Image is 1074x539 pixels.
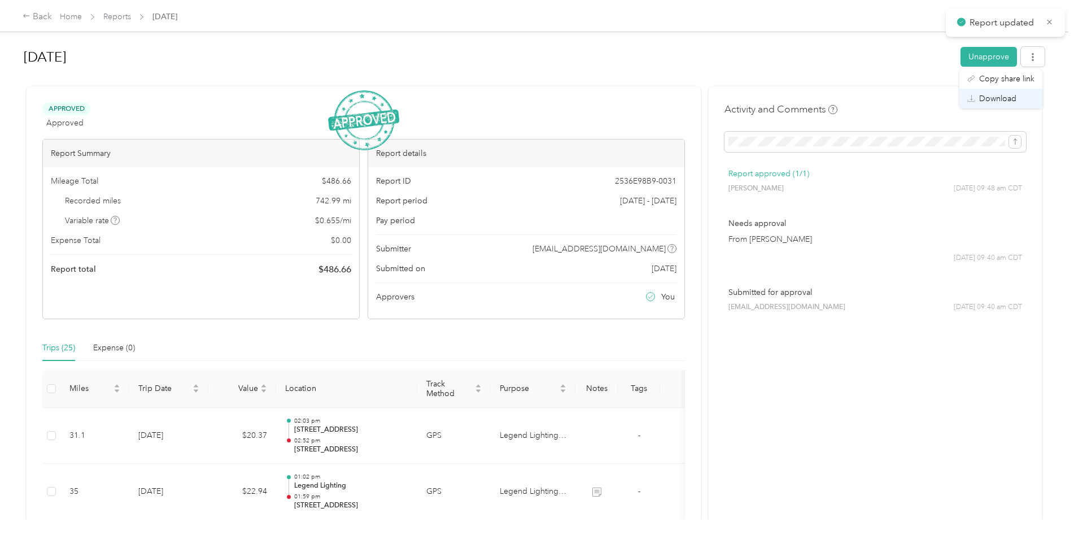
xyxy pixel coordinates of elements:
[316,195,351,207] span: 742.99 mi
[979,73,1034,85] span: Copy share link
[376,263,425,275] span: Submitted on
[193,382,199,389] span: caret-up
[93,342,135,354] div: Expense (0)
[260,388,267,394] span: caret-down
[376,195,427,207] span: Report period
[51,263,96,275] span: Report total
[208,408,276,464] td: $20.37
[152,11,177,23] span: [DATE]
[129,370,208,408] th: Trip Date
[491,408,575,464] td: Legend Lighting Inc.
[652,263,676,275] span: [DATE]
[979,93,1016,105] span: Download
[1011,476,1074,539] iframe: Everlance-gr Chat Button Frame
[376,291,414,303] span: Approvers
[23,10,52,24] div: Back
[475,382,482,389] span: caret-up
[294,425,408,435] p: [STREET_ADDRESS]
[60,408,129,464] td: 31.1
[417,408,491,464] td: GPS
[728,184,784,194] span: [PERSON_NAME]
[661,291,675,303] span: You
[103,12,131,21] a: Reports
[615,175,676,187] span: 2536E98B9-0031
[208,464,276,520] td: $22.94
[620,195,676,207] span: [DATE] - [DATE]
[560,382,566,389] span: caret-up
[491,370,575,408] th: Purpose
[24,44,953,71] h1: Sep 2025
[42,342,75,354] div: Trips (25)
[193,388,199,394] span: caret-down
[217,384,258,393] span: Value
[276,370,417,408] th: Location
[532,243,666,255] span: [EMAIL_ADDRESS][DOMAIN_NAME]
[60,370,129,408] th: Miles
[42,102,90,115] span: Approved
[51,175,98,187] span: Mileage Total
[728,233,1022,245] p: From [PERSON_NAME]
[728,218,1022,229] p: Needs approval
[294,481,408,491] p: Legend Lighting
[294,501,408,511] p: [STREET_ADDRESS]
[208,370,276,408] th: Value
[376,175,411,187] span: Report ID
[954,253,1022,263] span: [DATE] 09:40 am CDT
[417,464,491,520] td: GPS
[728,168,1022,180] p: Report approved (1/1)
[51,234,101,246] span: Expense Total
[328,90,399,151] img: ApprovedStamp
[65,215,120,227] span: Variable rate
[322,175,351,187] span: $ 486.66
[46,117,84,129] span: Approved
[65,195,121,207] span: Recorded miles
[728,286,1022,298] p: Submitted for approval
[728,302,845,312] span: [EMAIL_ADDRESS][DOMAIN_NAME]
[294,493,408,501] p: 01:59 pm
[60,12,82,21] a: Home
[368,140,684,167] div: Report details
[129,408,208,464] td: [DATE]
[315,215,351,227] span: $ 0.655 / mi
[294,437,408,445] p: 02:52 pm
[970,16,1037,30] p: Report updated
[475,388,482,394] span: caret-down
[113,382,120,389] span: caret-up
[294,473,408,481] p: 01:02 pm
[500,384,557,393] span: Purpose
[638,431,640,440] span: -
[954,184,1022,194] span: [DATE] 09:48 am CDT
[376,243,411,255] span: Submitter
[961,47,1017,67] button: Unapprove
[618,370,660,408] th: Tags
[638,486,640,496] span: -
[491,464,575,520] td: Legend Lighting Inc.
[129,464,208,520] td: [DATE]
[954,302,1022,312] span: [DATE] 09:40 am CDT
[417,370,491,408] th: Track Method
[60,464,129,520] td: 35
[294,445,408,455] p: [STREET_ADDRESS]
[260,382,267,389] span: caret-up
[138,384,190,393] span: Trip Date
[376,215,415,227] span: Pay period
[724,102,837,116] h4: Activity and Comments
[331,234,351,246] span: $ 0.00
[43,140,359,167] div: Report Summary
[426,379,473,398] span: Track Method
[575,370,618,408] th: Notes
[560,388,566,394] span: caret-down
[294,417,408,425] p: 02:03 pm
[113,388,120,394] span: caret-down
[69,384,111,393] span: Miles
[318,263,351,276] span: $ 486.66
